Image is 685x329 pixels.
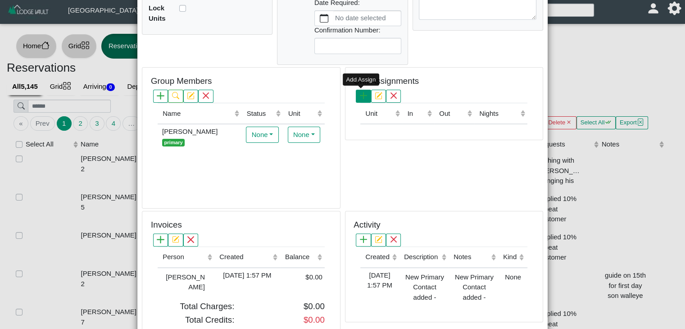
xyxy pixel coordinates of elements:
[333,11,401,26] label: No date selected
[187,236,194,243] svg: x
[354,76,419,87] h5: Unit Assignments
[183,233,198,247] button: x
[153,233,168,247] button: plus
[375,236,382,243] svg: pencil square
[160,270,205,292] div: [PERSON_NAME]
[217,270,278,281] div: [DATE] 1:57 PM
[315,11,333,26] button: calendar
[371,90,386,103] button: pencil square
[526,268,591,306] td: [EMAIL_ADDRESS][DOMAIN_NAME]
[198,90,213,103] button: x
[390,236,397,243] svg: x
[246,127,278,143] button: None
[503,252,517,262] div: Kind
[320,14,328,23] svg: calendar
[248,315,324,325] h5: $0.00
[404,252,439,262] div: Description
[288,109,315,119] div: Unit
[285,252,315,262] div: Balance
[160,127,239,147] div: [PERSON_NAME]
[163,252,205,262] div: Person
[454,252,489,262] div: Notes
[172,236,179,243] svg: pencil square
[157,236,164,243] svg: plus
[386,90,401,103] button: x
[282,270,322,283] div: $0.00
[356,233,371,247] button: plus
[157,92,164,99] svg: plus
[168,233,183,247] button: pencil square
[158,302,234,312] h5: Total Charges:
[187,92,194,99] svg: pencil square
[356,90,371,103] button: plus
[151,76,212,87] h5: Group Members
[386,233,401,247] button: x
[149,4,166,22] b: Lock Units
[343,73,379,86] div: Add Assign
[183,90,198,103] button: pencil square
[202,92,209,99] svg: x
[360,236,367,243] svg: plus
[366,252,390,262] div: Created
[360,92,367,99] svg: plus
[163,109,232,119] div: Name
[363,270,397,291] div: [DATE] 1:57 PM
[151,220,182,230] h5: Invoices
[375,92,382,99] svg: pencil square
[168,90,183,103] button: search
[162,139,185,146] span: primary
[451,270,496,304] div: New Primary Contact added - [PERSON_NAME]
[500,270,524,283] div: None
[366,109,393,119] div: Unit
[479,109,518,119] div: Nights
[439,109,465,119] div: Out
[247,109,274,119] div: Status
[390,92,397,99] svg: x
[354,220,380,230] h5: Activity
[153,90,168,103] button: plus
[408,109,425,119] div: In
[288,127,320,143] button: None
[158,315,234,325] h5: Total Credits:
[371,233,386,247] button: pencil square
[314,26,401,34] h6: Confirmation Number:
[248,302,324,312] h5: $0.00
[401,270,446,304] div: New Primary Contact added - [PERSON_NAME]
[172,92,179,99] svg: search
[219,252,271,262] div: Created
